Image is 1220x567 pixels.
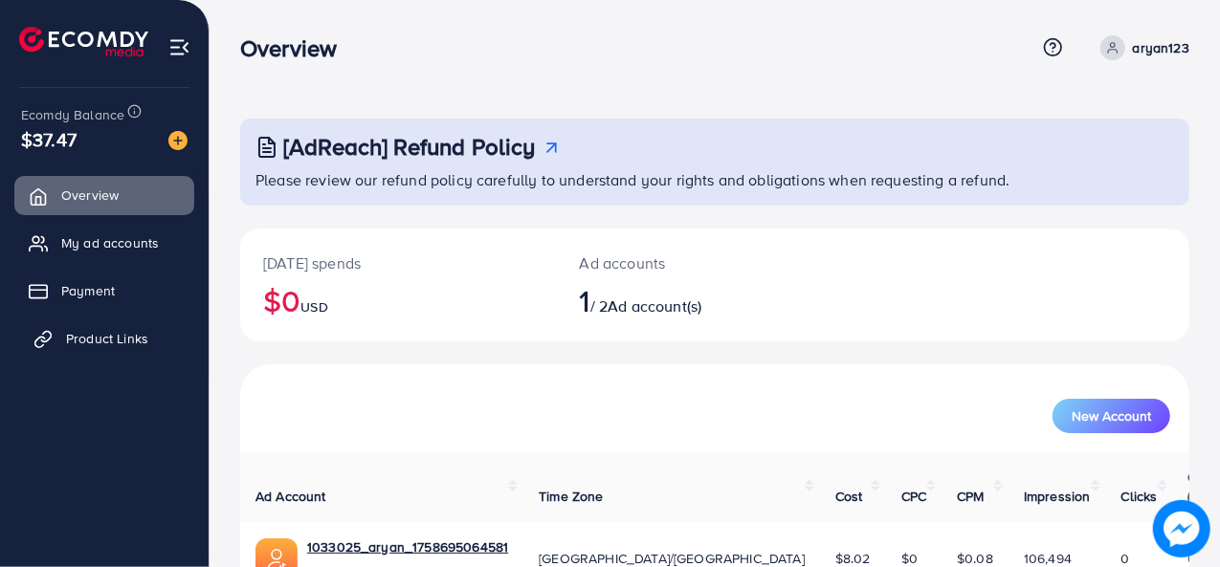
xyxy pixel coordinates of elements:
[168,131,188,150] img: image
[580,278,590,322] span: 1
[240,34,352,62] h3: Overview
[1024,487,1091,506] span: Impression
[1072,409,1151,423] span: New Account
[1093,35,1189,60] a: aryan123
[580,282,771,318] h2: / 2
[835,487,863,506] span: Cost
[14,176,194,214] a: Overview
[21,105,124,124] span: Ecomdy Balance
[957,487,984,506] span: CPM
[263,251,534,274] p: [DATE] spends
[1153,500,1210,557] img: image
[901,487,926,506] span: CPC
[580,251,771,274] p: Ad accounts
[14,272,194,310] a: Payment
[168,36,190,58] img: menu
[263,282,534,318] h2: $0
[61,185,119,205] span: Overview
[14,319,194,358] a: Product Links
[19,27,148,56] img: logo
[66,329,148,348] span: Product Links
[61,281,115,300] span: Payment
[1188,468,1213,506] span: CTR (%)
[300,297,327,316] span: USD
[1121,487,1158,506] span: Clicks
[21,125,77,153] span: $37.47
[255,168,1178,191] p: Please review our refund policy carefully to understand your rights and obligations when requesti...
[1133,36,1189,59] p: aryan123
[255,487,326,506] span: Ad Account
[1053,399,1170,433] button: New Account
[61,233,159,252] span: My ad accounts
[307,537,508,556] a: 1033025_aryan_1758695064581
[283,133,536,161] h3: [AdReach] Refund Policy
[14,224,194,262] a: My ad accounts
[539,487,603,506] span: Time Zone
[608,295,701,316] span: Ad account(s)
